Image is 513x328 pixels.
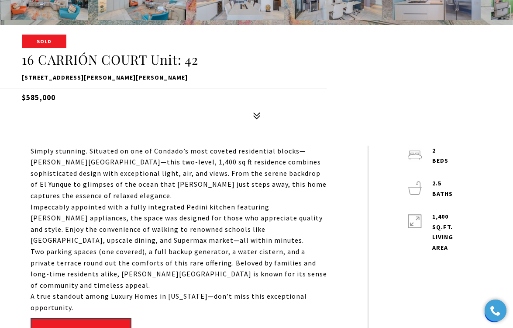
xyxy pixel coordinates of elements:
[432,212,470,253] p: 1,400 Sq.Ft. LIVING AREA
[31,291,328,313] p: A true standout among Luxury Homes in [US_STATE]—don’t miss this exceptional opportunity.
[22,52,491,68] h1: 16 CARRIÓN COURT Unit: 42
[22,73,491,83] p: [STREET_ADDRESS][PERSON_NAME][PERSON_NAME]
[22,88,491,103] h5: $585,000
[31,202,328,246] p: Impeccably appointed with a fully integrated Pedini kitchen featuring [PERSON_NAME] appliances, t...
[432,146,448,167] p: 2 beds
[31,146,328,202] p: Simply stunning. Situated on one of Condado’s most coveted residential blocks—[PERSON_NAME][GEOGR...
[432,178,453,199] p: 2.5 baths
[31,246,328,291] p: Two parking spaces (one covered), a full backup generator, a water cistern, and a private terrace...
